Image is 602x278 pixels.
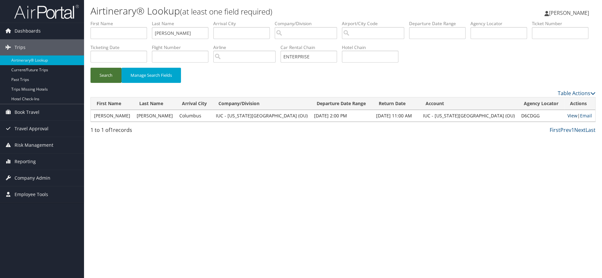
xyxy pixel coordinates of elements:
[152,20,213,27] label: Last Name
[15,39,26,55] span: Trips
[90,68,121,83] button: Search
[549,9,589,16] span: [PERSON_NAME]
[280,44,342,51] label: Car Rental Chain
[532,20,593,27] label: Ticket Number
[15,186,48,203] span: Employee Tools
[90,44,152,51] label: Ticketing Date
[580,113,592,119] a: Email
[15,104,39,120] span: Book Travel
[571,126,574,134] a: 1
[558,90,596,97] a: Table Actions
[560,126,571,134] a: Prev
[373,97,420,110] th: Return Date: activate to sort column ascending
[91,110,133,122] td: [PERSON_NAME]
[518,97,564,110] th: Agency Locator: activate to sort column ascending
[213,44,280,51] label: Airline
[544,3,596,23] a: [PERSON_NAME]
[574,126,586,134] a: Next
[176,110,213,122] td: Columbus
[133,97,176,110] th: Last Name: activate to sort column ascending
[110,126,113,134] span: 1
[342,44,403,51] label: Hotel Chain
[121,68,181,83] button: Manage Search Fields
[586,126,596,134] a: Last
[90,4,427,18] h1: Airtinerary® Lookup
[213,97,311,110] th: Company/Division
[15,137,53,153] span: Risk Management
[213,110,311,122] td: IUC - [US_STATE][GEOGRAPHIC_DATA] (OU)
[91,97,133,110] th: First Name: activate to sort column ascending
[90,126,209,137] div: 1 to 1 of records
[14,4,79,19] img: airportal-logo.png
[470,20,532,27] label: Agency Locator
[15,23,41,39] span: Dashboards
[420,97,518,110] th: Account: activate to sort column ascending
[15,170,50,186] span: Company Admin
[518,110,564,122] td: D6CDGG
[133,110,176,122] td: [PERSON_NAME]
[564,110,595,122] td: |
[564,97,595,110] th: Actions
[213,20,275,27] label: Arrival City
[311,97,373,110] th: Departure Date Range: activate to sort column ascending
[180,6,272,17] small: (at least one field required)
[15,154,36,170] span: Reporting
[176,97,213,110] th: Arrival City: activate to sort column ascending
[311,110,373,122] td: [DATE] 2:00 PM
[567,113,577,119] a: View
[420,110,518,122] td: IUC - [US_STATE][GEOGRAPHIC_DATA] (OU)
[342,20,409,27] label: Airport/City Code
[275,20,342,27] label: Company/Division
[373,110,420,122] td: [DATE] 11:00 AM
[90,20,152,27] label: First Name
[409,20,470,27] label: Departure Date Range
[152,44,213,51] label: Flight Number
[550,126,560,134] a: First
[15,121,48,137] span: Travel Approval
